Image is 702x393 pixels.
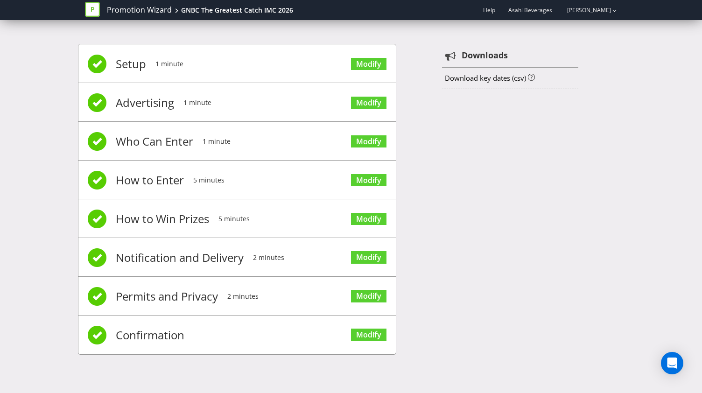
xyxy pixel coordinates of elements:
a: [PERSON_NAME] [558,6,611,14]
span: 1 minute [155,45,183,83]
tspan:  [445,51,456,61]
a: Download key dates (csv) [445,73,526,83]
span: Who Can Enter [116,123,193,160]
span: Asahi Beverages [508,6,552,14]
span: Setup [116,45,146,83]
strong: Downloads [462,49,508,62]
a: Modify [351,174,386,187]
span: 1 minute [203,123,231,160]
span: Confirmation [116,316,184,354]
a: Help [483,6,495,14]
a: Modify [351,58,386,70]
span: 1 minute [183,84,211,121]
span: 5 minutes [193,161,225,199]
span: How to Enter [116,161,184,199]
span: 5 minutes [218,200,250,238]
a: Modify [351,251,386,264]
a: Modify [351,213,386,225]
a: Modify [351,97,386,109]
a: Modify [351,290,386,302]
a: Modify [351,135,386,148]
span: Advertising [116,84,174,121]
span: How to Win Prizes [116,200,209,238]
span: 2 minutes [253,239,284,276]
span: Permits and Privacy [116,278,218,315]
div: GNBC The Greatest Catch IMC 2026 [181,6,293,15]
div: Open Intercom Messenger [661,352,683,374]
span: 2 minutes [227,278,259,315]
span: Notification and Delivery [116,239,244,276]
a: Promotion Wizard [107,5,172,15]
a: Modify [351,329,386,341]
